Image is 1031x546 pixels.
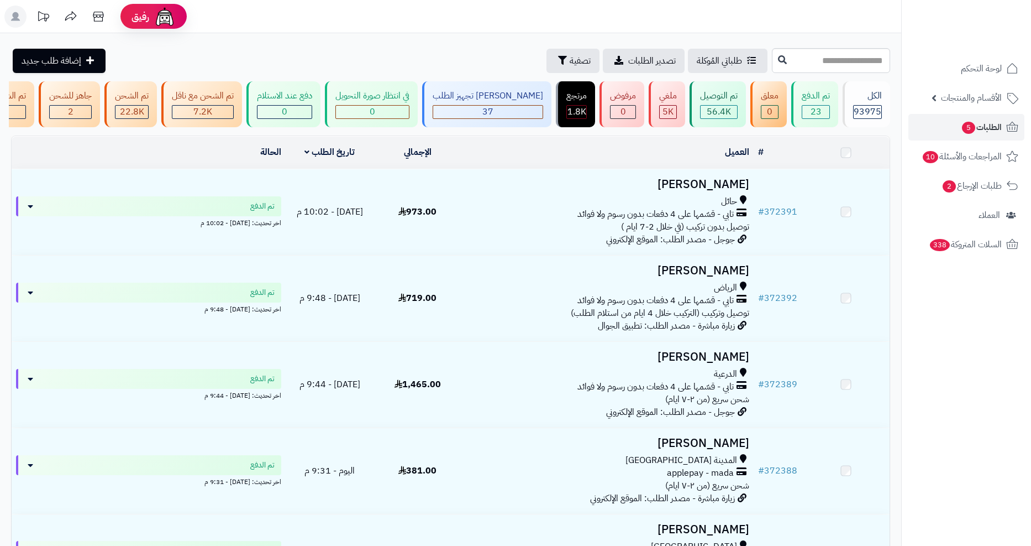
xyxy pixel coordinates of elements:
[625,454,737,467] span: المدينة [GEOGRAPHIC_DATA]
[956,30,1021,53] img: logo-2.png
[758,292,764,305] span: #
[394,378,441,391] span: 1,465.00
[943,180,956,193] span: 2
[908,202,1024,228] a: العملاء
[748,81,789,127] a: معلق 0
[929,237,1002,252] span: السلات المتروكة
[908,231,1024,258] a: السلات المتروكة338
[102,81,159,127] a: تم الشحن 22.8K
[577,208,734,221] span: تابي - قسّمها على 4 دفعات بدون رسوم ولا فوائد
[193,105,212,118] span: 7.2K
[172,90,234,102] div: تم الشحن مع ناقل
[50,106,91,118] div: 2
[49,90,92,102] div: جاهز للشحن
[250,287,275,298] span: تم الدفع
[323,81,420,127] a: في انتظار صورة التحويل 0
[257,106,312,118] div: 0
[721,195,737,208] span: حائل
[962,122,975,134] span: 5
[466,523,749,536] h3: [PERSON_NAME]
[398,464,436,477] span: 381.00
[16,475,281,487] div: اخر تحديث: [DATE] - 9:31 م
[853,90,882,102] div: الكل
[16,389,281,401] div: اخر تحديث: [DATE] - 9:44 م
[659,90,677,102] div: ملغي
[597,81,646,127] a: مرفوض 0
[758,378,764,391] span: #
[789,81,840,127] a: تم الدفع 23
[660,106,676,118] div: 4954
[665,393,749,406] span: شحن سريع (من ٢-٧ ايام)
[131,10,149,23] span: رفيق
[802,106,829,118] div: 23
[714,368,737,381] span: الدرعية
[908,173,1024,199] a: طلبات الإرجاع2
[941,90,1002,106] span: الأقسام والمنتجات
[244,81,323,127] a: دفع عند الاستلام 0
[598,319,735,332] span: زيارة مباشرة - مصدر الطلب: تطبيق الجوال
[250,460,275,471] span: تم الدفع
[420,81,554,127] a: [PERSON_NAME] تجهيز الطلب 37
[398,292,436,305] span: 719.00
[758,205,764,219] span: #
[758,464,764,477] span: #
[250,373,275,384] span: تم الدفع
[700,90,738,102] div: تم التوصيل
[922,149,1002,164] span: المراجعات والأسئلة
[908,55,1024,82] a: لوحة التحكم
[697,54,742,67] span: طلباتي المُوكلة
[335,90,409,102] div: في انتظار صورة التحويل
[802,90,830,102] div: تم الدفع
[714,282,737,294] span: الرياض
[606,233,735,246] span: جوجل - مصدر الطلب: الموقع الإلكتروني
[758,292,797,305] a: #372392
[257,90,312,102] div: دفع عند الاستلام
[282,105,287,118] span: 0
[29,6,57,30] a: تحديثات المنصة
[577,294,734,307] span: تابي - قسّمها على 4 دفعات بدون رسوم ولا فوائد
[908,143,1024,170] a: المراجعات والأسئلة10
[482,105,493,118] span: 37
[297,205,363,219] span: [DATE] - 10:02 م
[115,90,149,102] div: تم الشحن
[923,151,938,163] span: 10
[172,106,233,118] div: 7223
[433,90,543,102] div: [PERSON_NAME] تجهيز الطلب
[701,106,737,118] div: 56418
[767,105,772,118] span: 0
[688,49,767,73] a: طلباتي المُوكلة
[336,106,409,118] div: 0
[908,114,1024,141] a: الطلبات5
[299,378,360,391] span: [DATE] - 9:44 م
[611,106,635,118] div: 0
[646,81,687,127] a: ملغي 5K
[758,464,797,477] a: #372388
[620,105,626,118] span: 0
[36,81,102,127] a: جاهز للشحن 2
[590,492,735,505] span: زيارة مباشرة - مصدر الطلب: الموقع الإلكتروني
[433,106,543,118] div: 37
[68,105,73,118] span: 2
[941,178,1002,194] span: طلبات الإرجاع
[571,306,749,320] span: توصيل وتركيب (التركيب خلال 4 ايام من استلام الطلب)
[707,105,731,118] span: 56.4K
[466,351,749,363] h3: [PERSON_NAME]
[979,207,1000,223] span: العملاء
[159,81,244,127] a: تم الشحن مع ناقل 7.2K
[304,145,355,159] a: تاريخ الطلب
[16,216,281,228] div: اخر تحديث: [DATE] - 10:02 م
[260,145,281,159] a: الحالة
[961,119,1002,135] span: الطلبات
[930,239,950,251] span: 338
[603,49,685,73] a: تصدير الطلبات
[687,81,748,127] a: تم التوصيل 56.4K
[961,61,1002,76] span: لوحة التحكم
[370,105,375,118] span: 0
[120,105,144,118] span: 22.8K
[250,201,275,212] span: تم الدفع
[621,220,749,233] span: توصيل بدون تركيب (في خلال 2-7 ايام )
[854,105,881,118] span: 93975
[610,90,636,102] div: مرفوض
[22,54,81,67] span: إضافة طلب جديد
[628,54,676,67] span: تصدير الطلبات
